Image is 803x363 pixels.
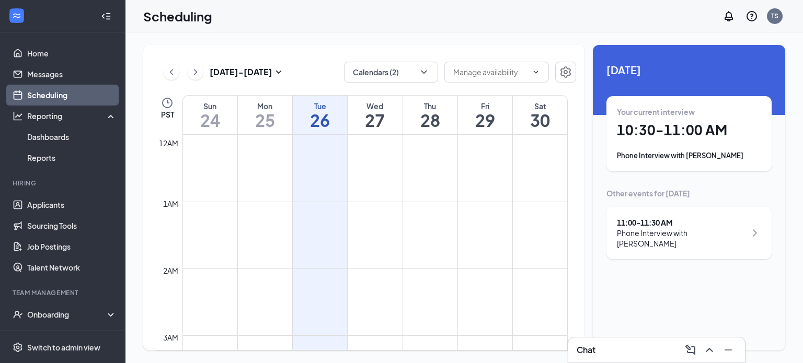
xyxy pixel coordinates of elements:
[238,96,292,134] a: August 25, 2025
[513,96,567,134] a: August 30, 2025
[27,215,117,236] a: Sourcing Tools
[101,11,111,21] svg: Collapse
[348,96,402,134] a: August 27, 2025
[210,66,272,78] h3: [DATE] - [DATE]
[771,11,778,20] div: TS
[458,96,512,134] a: August 29, 2025
[722,10,735,22] svg: Notifications
[27,43,117,64] a: Home
[27,126,117,147] a: Dashboards
[453,66,527,78] input: Manage availability
[513,111,567,129] h1: 30
[27,64,117,85] a: Messages
[617,107,761,117] div: Your current interview
[749,227,761,239] svg: ChevronRight
[161,265,180,276] div: 2am
[701,342,718,358] button: ChevronUp
[577,344,595,356] h3: Chat
[157,137,180,149] div: 12am
[27,194,117,215] a: Applicants
[27,342,100,353] div: Switch to admin view
[403,111,457,129] h1: 28
[164,64,179,80] button: ChevronLeft
[27,309,108,320] div: Onboarding
[403,101,457,111] div: Thu
[27,257,117,278] a: Talent Network
[13,179,114,188] div: Hiring
[13,342,23,353] svg: Settings
[238,111,292,129] h1: 25
[617,121,761,139] h1: 10:30 - 11:00 AM
[722,344,735,356] svg: Minimize
[703,344,716,356] svg: ChevronUp
[12,10,22,21] svg: WorkstreamLogo
[617,217,746,228] div: 11:00 - 11:30 AM
[183,96,237,134] a: August 24, 2025
[532,68,540,76] svg: ChevronDown
[13,288,114,297] div: Team Management
[559,66,572,78] svg: Settings
[166,66,177,78] svg: ChevronLeft
[617,150,761,161] div: Phone Interview with [PERSON_NAME]
[143,7,212,25] h1: Scheduling
[13,309,23,320] svg: UserCheck
[161,332,180,343] div: 3am
[293,111,347,129] h1: 26
[27,236,117,257] a: Job Postings
[161,198,180,209] div: 1am
[272,66,285,78] svg: SmallChevronDown
[344,62,438,83] button: Calendars (2)ChevronDown
[555,62,576,83] button: Settings
[606,188,772,198] div: Other events for [DATE]
[238,101,292,111] div: Mon
[617,228,746,249] div: Phone Interview with [PERSON_NAME]
[348,111,402,129] h1: 27
[513,101,567,111] div: Sat
[13,111,23,121] svg: Analysis
[188,64,203,80] button: ChevronRight
[348,101,402,111] div: Wed
[606,62,772,78] span: [DATE]
[403,96,457,134] a: August 28, 2025
[293,101,347,111] div: Tue
[684,344,697,356] svg: ComposeMessage
[190,66,201,78] svg: ChevronRight
[745,10,758,22] svg: QuestionInfo
[720,342,737,358] button: Minimize
[293,96,347,134] a: August 26, 2025
[767,327,793,353] iframe: Intercom live chat
[27,85,117,106] a: Scheduling
[27,147,117,168] a: Reports
[458,111,512,129] h1: 29
[27,325,117,346] a: Team
[682,342,699,358] button: ComposeMessage
[161,97,174,109] svg: Clock
[161,109,174,120] span: PST
[183,111,237,129] h1: 24
[183,101,237,111] div: Sun
[458,101,512,111] div: Fri
[419,67,429,77] svg: ChevronDown
[27,111,117,121] div: Reporting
